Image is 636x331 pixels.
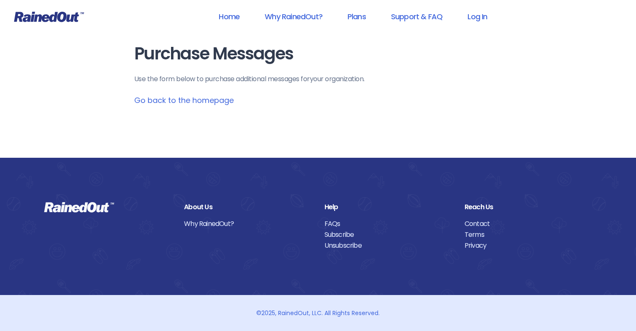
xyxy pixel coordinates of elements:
[324,218,452,229] a: FAQs
[465,218,592,229] a: Contact
[457,7,498,26] a: Log In
[134,44,502,63] h1: Purchase Messages
[254,7,333,26] a: Why RainedOut?
[184,202,312,213] div: About Us
[134,74,502,84] p: Use the form below to purchase additional messages for your organization .
[465,202,592,213] div: Reach Us
[134,95,234,105] a: Go back to the homepage
[324,240,452,251] a: Unsubscribe
[184,218,312,229] a: Why RainedOut?
[324,202,452,213] div: Help
[324,229,452,240] a: Subscribe
[465,229,592,240] a: Terms
[337,7,377,26] a: Plans
[465,240,592,251] a: Privacy
[208,7,250,26] a: Home
[380,7,453,26] a: Support & FAQ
